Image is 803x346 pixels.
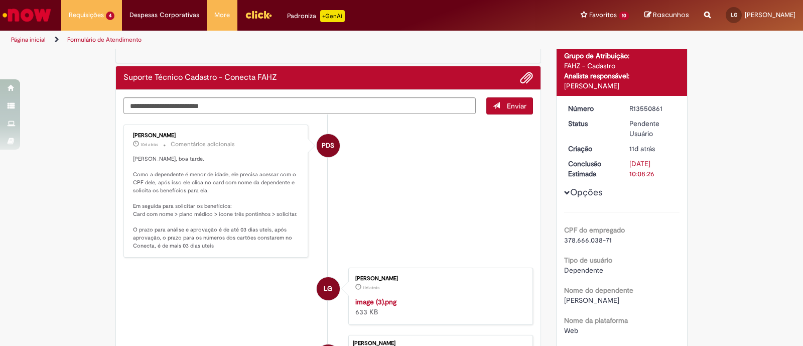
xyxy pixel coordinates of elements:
[133,133,300,139] div: [PERSON_NAME]
[320,10,345,22] p: +GenAi
[141,142,158,148] time: 19/09/2025 17:03:07
[355,276,522,282] div: [PERSON_NAME]
[123,97,476,114] textarea: Digite sua mensagem aqui...
[731,12,737,18] span: LG
[629,119,676,139] div: Pendente Usuário
[589,10,617,20] span: Favoritos
[8,31,528,49] ul: Trilhas de página
[564,296,619,305] span: [PERSON_NAME]
[287,10,345,22] div: Padroniza
[564,326,578,335] span: Web
[317,277,340,300] div: Livia Del Giudice Garofalo
[564,286,633,295] b: Nome do dependente
[629,159,676,179] div: [DATE] 10:08:26
[317,134,340,157] div: Priscila De Souza Moreira
[564,81,680,91] div: [PERSON_NAME]
[486,97,533,114] button: Enviar
[564,51,680,61] div: Grupo de Atribuição:
[564,316,628,325] b: Nome da plataforma
[520,71,533,84] button: Adicionar anexos
[171,140,235,149] small: Comentários adicionais
[564,256,612,265] b: Tipo de usuário
[564,225,625,235] b: CPF do empregado
[69,10,104,20] span: Requisições
[653,10,689,20] span: Rascunhos
[355,297,396,306] a: image (3).png
[561,103,622,113] dt: Número
[564,266,603,275] span: Dependente
[629,144,655,153] time: 19/09/2025 14:08:23
[564,71,680,81] div: Analista responsável:
[123,73,277,82] h2: Suporte Técnico Cadastro - Conecta FAHZ Histórico de tíquete
[133,155,300,250] p: [PERSON_NAME], boa tarde. Como a dependente é menor de idade, ele precisa acessar com o CPF dele,...
[363,285,379,291] span: 11d atrás
[129,10,199,20] span: Despesas Corporativas
[324,277,332,301] span: LG
[1,5,53,25] img: ServiceNow
[629,103,676,113] div: R13550861
[564,61,680,71] div: FAHZ - Cadastro
[745,11,795,19] span: [PERSON_NAME]
[245,7,272,22] img: click_logo_yellow_360x200.png
[363,285,379,291] time: 19/09/2025 14:08:10
[564,236,612,245] span: 378.666.038-71
[141,142,158,148] span: 10d atrás
[619,12,629,20] span: 10
[214,10,230,20] span: More
[11,36,46,44] a: Página inicial
[644,11,689,20] a: Rascunhos
[629,144,676,154] div: 19/09/2025 14:08:23
[355,297,522,317] div: 633 KB
[106,12,114,20] span: 4
[322,134,334,158] span: PDS
[67,36,142,44] a: Formulário de Atendimento
[561,119,622,129] dt: Status
[561,144,622,154] dt: Criação
[629,144,655,153] span: 11d atrás
[507,101,526,110] span: Enviar
[561,159,622,179] dt: Conclusão Estimada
